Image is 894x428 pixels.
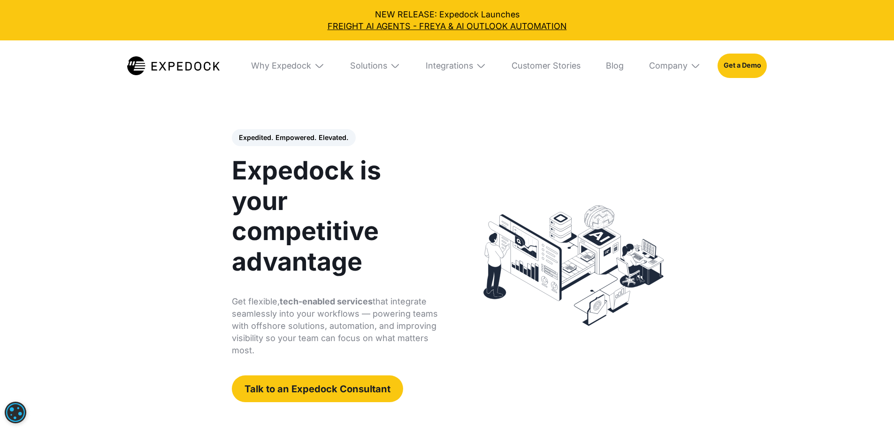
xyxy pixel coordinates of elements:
[847,383,894,428] iframe: Chat Widget
[649,61,688,71] div: Company
[426,61,473,71] div: Integrations
[232,296,440,357] p: Get flexible, that integrate seamlessly into your workflows — powering teams with offshore soluti...
[251,61,311,71] div: Why Expedock
[342,40,409,91] div: Solutions
[641,40,709,91] div: Company
[8,20,886,32] a: FREIGHT AI AGENTS - FREYA & AI OUTLOOK AUTOMATION
[243,40,333,91] div: Why Expedock
[8,8,886,32] div: NEW RELEASE: Expedock Launches
[417,40,495,91] div: Integrations
[597,40,632,91] a: Blog
[503,40,589,91] a: Customer Stories
[280,296,373,306] strong: tech-enabled services
[350,61,387,71] div: Solutions
[718,54,767,78] a: Get a Demo
[232,375,403,402] a: Talk to an Expedock Consultant
[847,383,894,428] div: Widget de chat
[232,156,440,277] h1: Expedock is your competitive advantage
